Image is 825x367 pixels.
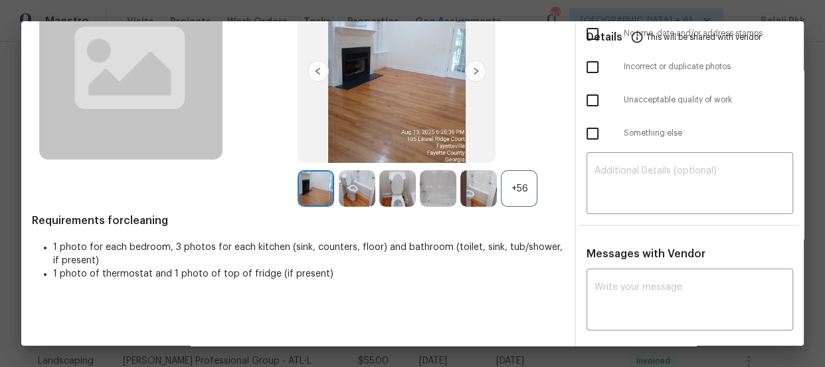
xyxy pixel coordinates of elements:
[576,117,804,150] div: Something else
[501,170,537,207] div: +56
[53,241,564,267] li: 1 photo for each bedroom, 3 photos for each kitchen (sink, counters, floor) and bathroom (toilet,...
[308,61,329,82] img: left-chevron-button-url
[32,214,564,227] span: Requirements for cleaning
[576,51,804,84] div: Incorrect or duplicate photos
[587,249,705,259] span: Messages with Vendor
[576,84,804,117] div: Unacceptable quality of work
[624,61,793,72] span: Incorrect or duplicate photos
[624,94,793,106] span: Unacceptable quality of work
[53,267,564,281] li: 1 photo of thermostat and 1 photo of top of fridge (if present)
[624,128,793,139] span: Something else
[646,21,761,53] span: This will be shared with vendor
[465,61,486,82] img: right-chevron-button-url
